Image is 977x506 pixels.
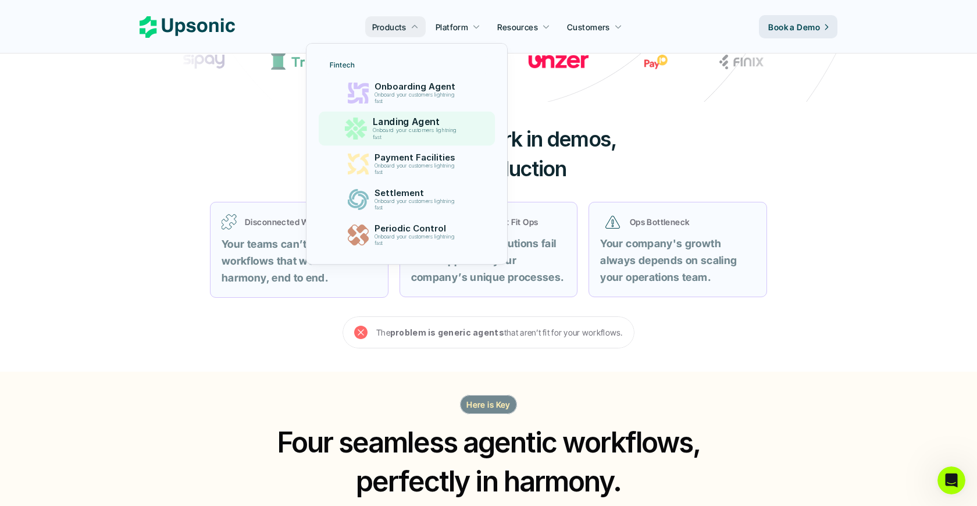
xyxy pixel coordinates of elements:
strong: Generic agentic solutions fail when applied to your company’s unique processes. [411,237,564,283]
a: Landing AgentOnboard your customers lightning fast [318,112,494,146]
div: Kapat [200,19,221,40]
div: Mümkün olan en kısa sürede yanıtlayacağız [24,119,194,144]
a: Book a Demo [759,15,837,38]
p: Book a Demo [768,21,820,33]
p: Onboarding Agent [374,81,460,92]
a: Onboarding AgentOnboard your customers lightning fast [323,77,491,109]
button: Mesajlar [116,363,233,409]
p: Resources [497,21,538,33]
p: Products [372,21,407,33]
p: Customers [567,21,610,33]
img: logo [23,28,103,47]
h2: Four seamless agentic workflows, perfectly in harmony. [265,423,712,501]
p: Onboard your customers lightning fast [374,163,459,176]
div: Profile image for Mehmet [158,19,181,42]
p: Onboard your customers lightning fast [374,198,459,211]
strong: Your company's growth always depends on scaling your operations team. [600,237,739,283]
strong: Your teams can’t build agentic workflows that work in harmony, end to end. [222,238,377,284]
span: Mesajlar [158,392,192,400]
a: SettlementOnboard your customers lightning fast [323,183,491,216]
p: Settlement [374,188,460,198]
strong: problem is generic agents [390,327,504,337]
p: Disconnected Workflows [245,216,377,228]
p: Here is Key [466,398,511,411]
iframe: To enrich screen reader interactions, please activate Accessibility in Grammarly extension settings [937,466,965,494]
div: Bize mesaj gönderinMümkün olan en kısa sürede yanıtlayacağız [12,97,221,154]
p: The that aren’t fit for your workflows. [376,325,623,340]
p: Platform [436,21,468,33]
a: Payment FacilitiesOnboard your customers lightning fast [323,148,491,180]
p: Landing Agent [372,116,462,127]
div: Bize mesaj gönderin [24,107,194,119]
p: Fintech [330,61,355,69]
p: Ops Bottleneck [630,216,751,228]
a: Periodic ControlOnboard your customers lightning fast [323,219,491,251]
p: Onboard your customers lightning fast [372,127,461,141]
p: Onboard your customers lightning fast [374,234,459,247]
p: Onboard your customers lightning fast [374,92,459,105]
p: Payment Facilities [374,152,460,163]
span: [PERSON_NAME] [20,392,96,400]
a: Products [365,16,426,37]
p: Periodic Control [374,223,460,234]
